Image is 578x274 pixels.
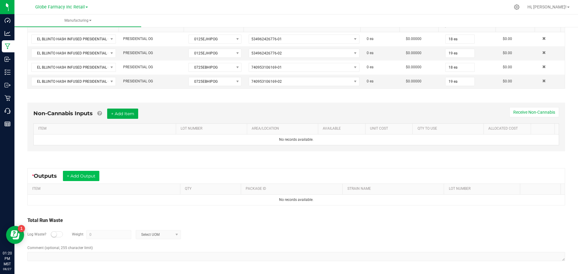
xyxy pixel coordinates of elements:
inline-svg: Call Center [5,108,11,114]
span: ea [370,51,374,55]
inline-svg: Reports [5,121,11,127]
span: NO DATA FOUND [31,77,116,86]
inline-svg: Inbound [5,56,11,62]
a: LOT NUMBERSortable [181,126,244,131]
td: No records available. [28,195,565,205]
button: + Add Output [63,171,99,181]
span: EL BLUNTO HASH INFUSED PRESIDENTIAL OG 4PK EL BLUNTITO PREROLLS 3.4G [32,49,108,57]
label: Comment (optional, 255 character limit) [27,245,93,251]
button: + Add Item [107,109,138,119]
span: NO DATA FOUND [31,49,116,58]
span: 0 [367,79,369,83]
p: 01:20 PM MST [3,251,12,267]
span: PRESIDENTIAL OG [123,37,153,41]
span: NO DATA FOUND [249,63,359,72]
span: 0725EBHIPOG [189,63,234,72]
a: PACKAGE IDSortable [246,186,340,191]
a: Manufacturing [14,14,141,27]
span: $0.00 [503,37,512,41]
span: NO DATA FOUND [31,63,116,72]
span: $0.00 [503,79,512,83]
span: NO DATA FOUND [249,77,359,86]
a: Unit CostSortable [370,126,410,131]
a: Sortable [536,126,552,131]
a: AREA/LOCATIONSortable [252,126,315,131]
span: EL BLUNTO HASH INFUSED PRESIDENTIAL OG EL JOINTO 3PK PREROLLS 1.8G [32,77,108,86]
a: QTYSortable [185,186,239,191]
span: EL BLUNTO HASH INFUSED PRESIDENTIAL OG 4PK EL BLUNTITO PREROLLS 3.4G [32,35,108,43]
span: $0.00000 [406,65,421,69]
span: $0.00 [503,51,512,55]
span: ea [370,79,374,83]
span: $0.00000 [406,51,421,55]
span: Manufacturing [14,18,141,23]
span: 740953106169-01 [251,65,282,69]
span: 0125EJHIPOG [189,49,234,57]
p: 08/27 [3,267,12,271]
span: ea [370,65,374,69]
a: ITEMSortable [38,126,173,131]
a: Allocated CostSortable [488,126,529,131]
inline-svg: Inventory [5,69,11,75]
span: 534962426776-01 [251,37,282,41]
div: Manage settings [513,4,521,10]
span: $0.00 [503,65,512,69]
a: AVAILABLESortable [323,126,363,131]
inline-svg: Manufacturing [5,43,11,49]
a: STRAIN NAMESortable [347,186,442,191]
span: 740953106169-02 [251,79,282,84]
span: NO DATA FOUND [249,35,359,44]
iframe: Resource center unread badge [18,225,25,232]
iframe: Resource center [6,226,24,244]
inline-svg: Retail [5,95,11,101]
span: 534962426776-02 [251,51,282,55]
span: 0725EBHIPOG [189,77,234,86]
inline-svg: Outbound [5,82,11,88]
span: 0 [367,65,369,69]
span: Non-Cannabis Inputs [33,110,93,117]
span: NO DATA FOUND [31,35,116,44]
span: PRESIDENTIAL OG [123,79,153,83]
span: NO DATA FOUND [249,49,359,58]
span: 0 [367,51,369,55]
span: 0125EJHIPOG [189,35,234,43]
a: QTY TO USESortable [418,126,481,131]
span: Globe Farmacy Inc Retail [35,5,85,10]
inline-svg: Analytics [5,30,11,36]
span: EL BLUNTO HASH INFUSED PRESIDENTIAL OG EL JOINTO 3PK PREROLLS 1.8G [32,63,108,72]
a: ITEMSortable [32,186,178,191]
td: No records available. [34,134,559,145]
span: $0.00000 [406,37,421,41]
label: Log Waste? [27,232,46,237]
a: Add Non-Cannabis items that were also consumed in the run (e.g. gloves and packaging); Also add N... [97,110,102,117]
a: LOT NUMBERSortable [449,186,518,191]
span: Outputs [34,173,63,179]
span: 0 [367,37,369,41]
span: Hi, [PERSON_NAME]! [527,5,567,9]
a: Sortable [525,186,558,191]
span: PRESIDENTIAL OG [123,65,153,69]
span: PRESIDENTIAL OG [123,51,153,55]
label: Weight [72,232,83,237]
span: ea [370,37,374,41]
span: $0.00000 [406,79,421,83]
inline-svg: Dashboard [5,17,11,23]
button: Receive Non-Cannabis [509,107,559,117]
div: Total Run Waste [27,217,565,224]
